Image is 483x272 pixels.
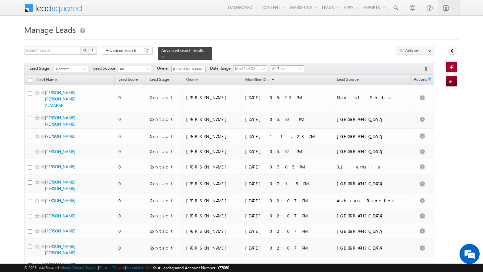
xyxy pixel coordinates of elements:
div: [PERSON_NAME] [186,245,239,251]
div: [DATE] 02:07 PM [245,245,330,251]
div: Contact [150,164,179,170]
div: Arabian Ranches [337,198,408,204]
span: ? [92,48,95,53]
div: [PERSON_NAME] [186,181,239,187]
a: All Time [270,65,304,72]
div: [DATE] 11:23 AM [245,133,330,139]
div: [GEOGRAPHIC_DATA] [337,245,408,251]
div: [PERSON_NAME] [186,94,239,100]
img: Search [83,49,87,52]
a: [PERSON_NAME] [45,213,75,218]
button: ? [89,47,97,55]
a: Modified On (sorted ascending) [242,76,277,84]
div: 0 [118,133,143,139]
div: [GEOGRAPHIC_DATA] [337,133,408,139]
span: Lead Score [118,77,138,82]
div: [PERSON_NAME] [186,164,239,170]
span: Modified On [245,77,268,82]
div: [GEOGRAPHIC_DATA] [337,181,408,187]
div: Contact [150,116,179,122]
span: Owner [157,65,171,71]
a: Acceptable Use [126,265,152,270]
span: Actions [411,76,427,84]
span: Lead Source [93,65,118,71]
a: Terms of Service [99,265,125,270]
div: 0 [118,94,143,100]
div: 0 [118,116,143,122]
div: [DATE] 07:15 PM [245,181,330,187]
a: Modified On [233,65,267,72]
button: Actions [396,47,434,55]
div: [DATE] 02:07 PM [245,198,330,204]
div: [PERSON_NAME] [186,213,239,219]
span: Manage Leads [24,24,76,35]
div: [PERSON_NAME] [186,228,239,234]
span: (sorted ascending) [269,77,274,83]
div: Nad al Shiba [337,94,408,100]
a: [PERSON_NAME] [45,164,75,169]
div: Contact [150,228,179,234]
div: Contact [150,94,179,100]
div: [GEOGRAPHIC_DATA] [337,148,408,154]
a: About [61,265,70,270]
span: Lead Stage [150,77,169,82]
div: Contact [150,148,179,154]
span: All [118,66,150,72]
span: Modified On [233,66,265,72]
span: © 2025 LeadSquared | | | | | [24,265,229,271]
a: [PERSON_NAME] [45,149,75,154]
div: 0 [118,164,143,170]
div: 3.1 emails [337,164,408,170]
a: [PERSON_NAME] [45,198,75,203]
input: Type to Search [171,66,206,72]
a: Contact [54,66,88,72]
div: [GEOGRAPHIC_DATA] [337,228,408,234]
div: 0 [118,148,143,154]
a: [PERSON_NAME] [45,228,75,233]
div: [PERSON_NAME] [186,133,239,139]
div: Contact [150,181,179,187]
div: [DATE] 02:07 PM [245,213,330,219]
a: Contact Support [71,265,98,270]
div: [GEOGRAPHIC_DATA] [337,116,408,122]
div: 0 [118,228,143,234]
div: [DATE] 05:50 PM [245,116,330,122]
a: [PERSON_NAME] [PERSON_NAME] [45,115,75,127]
div: Contact [150,213,179,219]
a: Lead Stage [146,76,172,84]
a: Show All Items [197,66,205,73]
div: Contact [150,198,179,204]
div: Contact [150,133,179,139]
span: All Time [270,66,302,72]
span: Contact [54,66,86,72]
a: All [118,66,152,72]
span: Your Leadsquared Account Number is [153,265,229,270]
div: [DATE] 05:52 PM [245,148,330,154]
div: [DATE] 07:05 PM [245,164,330,170]
div: 0 [118,245,143,251]
div: [DATE] 02:07 PM [245,228,330,234]
a: [PERSON_NAME] [PERSON_NAME] ALMARAR [45,90,75,108]
span: Lead Source [337,77,359,82]
a: [PERSON_NAME] [PERSON_NAME] [45,180,75,191]
div: [PERSON_NAME] [186,198,239,204]
div: [PERSON_NAME] [186,148,239,154]
span: Advanced search results [161,48,204,53]
a: Lead Name [33,76,60,85]
a: Lead Score [115,76,141,84]
div: 0 [118,198,143,204]
div: 0 [118,181,143,187]
div: [DATE] 05:25 PM [245,94,330,100]
span: Owner [186,77,198,82]
a: [PERSON_NAME] [45,134,75,139]
span: 77060 [219,265,229,270]
input: Check all records [28,78,32,82]
span: Advanced Search [106,48,138,54]
div: 0 [118,213,143,219]
a: [PERSON_NAME] [PERSON_NAME] [45,244,75,255]
span: Lead Stage [30,65,54,71]
div: [GEOGRAPHIC_DATA] [337,213,408,219]
a: Lead Source [333,76,362,84]
div: Contact [150,245,179,251]
div: [PERSON_NAME] [186,116,239,122]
